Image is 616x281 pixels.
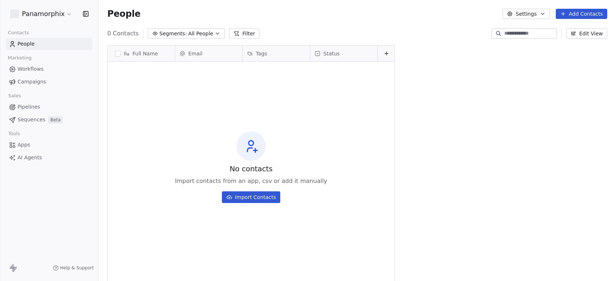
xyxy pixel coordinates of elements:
div: Tags [243,46,310,61]
span: Sequences [18,116,45,124]
span: Apps [18,141,30,149]
span: Sales [5,90,24,101]
span: Email [188,50,203,57]
div: Status [310,46,377,61]
span: Tags [256,50,267,57]
div: Full Name [108,46,175,61]
span: Workflows [18,65,44,73]
button: Edit View [566,28,607,39]
span: No contacts [230,164,273,174]
span: Beta [48,116,63,124]
span: Pipelines [18,103,40,111]
span: Full Name [132,50,158,57]
a: Campaigns [6,76,92,88]
span: People [107,8,140,19]
a: People [6,38,92,50]
span: Help & Support [60,265,94,271]
a: Pipelines [6,101,92,113]
a: Workflows [6,63,92,75]
span: Segments: [159,30,187,38]
a: AI Agents [6,152,92,164]
span: Campaigns [18,78,46,86]
a: Help & Support [53,265,94,271]
a: SequencesBeta [6,114,92,126]
span: Marketing [5,52,35,63]
span: Contacts [5,27,32,38]
span: All People [188,30,213,38]
button: Panamorphix [9,8,74,20]
button: Settings [503,9,550,19]
button: Add Contacts [556,9,607,19]
a: Apps [6,139,92,151]
div: grid [175,62,395,275]
a: Import Contacts [222,188,281,203]
span: AI Agents [18,154,42,161]
span: People [18,40,35,48]
span: Import contacts from an app, csv or add it manually [175,177,327,186]
div: grid [108,62,175,275]
span: Panamorphix [22,9,65,19]
span: Status [323,50,340,57]
span: Tools [5,128,23,139]
button: Filter [229,28,259,39]
button: Import Contacts [222,191,281,203]
div: Email [175,46,242,61]
span: 0 Contacts [107,29,139,38]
